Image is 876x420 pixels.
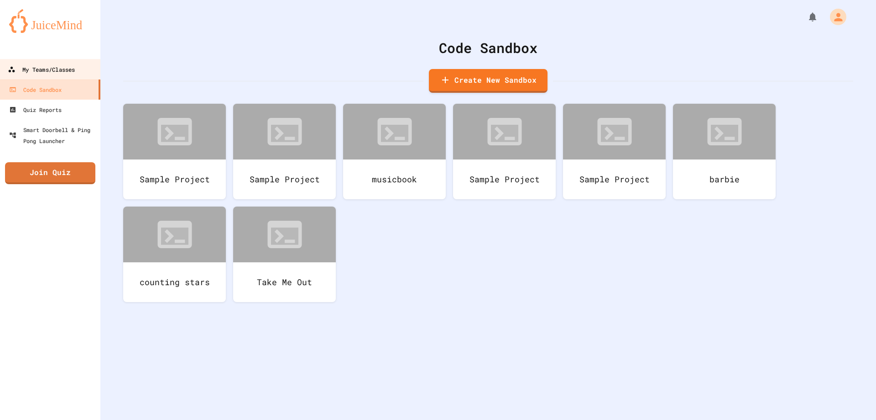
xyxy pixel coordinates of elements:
[123,159,226,199] div: Sample Project
[343,104,446,199] a: musicbook
[429,69,547,93] a: Create New Sandbox
[9,124,97,146] div: Smart Doorbell & Ping Pong Launcher
[123,207,226,302] a: counting stars
[123,262,226,302] div: counting stars
[563,159,666,199] div: Sample Project
[673,104,776,199] a: barbie
[820,6,849,27] div: My Account
[453,104,556,199] a: Sample Project
[123,37,853,58] div: Code Sandbox
[453,159,556,199] div: Sample Project
[343,159,446,199] div: musicbook
[123,104,226,199] a: Sample Project
[790,9,820,25] div: My Notifications
[8,64,75,75] div: My Teams/Classes
[563,104,666,199] a: Sample Project
[233,207,336,302] a: Take Me Out
[5,162,95,184] a: Join Quiz
[233,159,336,199] div: Sample Project
[9,84,62,95] div: Code Sandbox
[9,104,62,115] div: Quiz Reports
[673,159,776,199] div: barbie
[9,9,91,33] img: logo-orange.svg
[233,262,336,302] div: Take Me Out
[233,104,336,199] a: Sample Project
